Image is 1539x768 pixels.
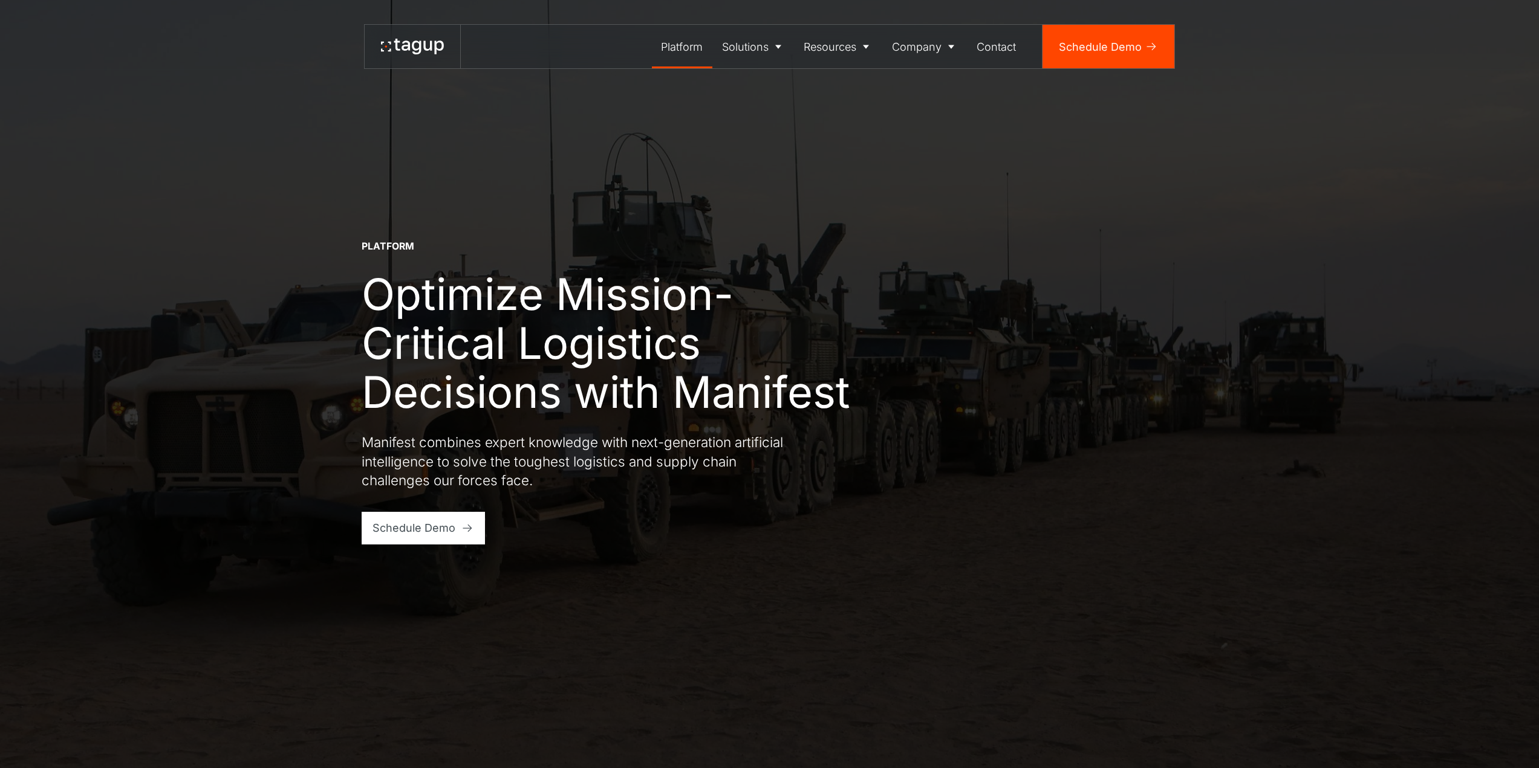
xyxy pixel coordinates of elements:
a: Contact [968,25,1026,68]
a: Schedule Demo [362,512,486,544]
a: Solutions [712,25,795,68]
div: Resources [804,39,856,55]
a: Resources [795,25,883,68]
a: Company [882,25,968,68]
div: Solutions [722,39,769,55]
p: Manifest combines expert knowledge with next-generation artificial intelligence to solve the toug... [362,433,797,490]
div: Platform [661,39,703,55]
a: Schedule Demo [1043,25,1174,68]
div: Platform [362,240,414,253]
div: Contact [977,39,1016,55]
div: Schedule Demo [1059,39,1142,55]
div: Company [892,39,942,55]
a: Platform [652,25,713,68]
h1: Optimize Mission-Critical Logistics Decisions with Manifest [362,269,870,416]
div: Schedule Demo [373,520,455,536]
